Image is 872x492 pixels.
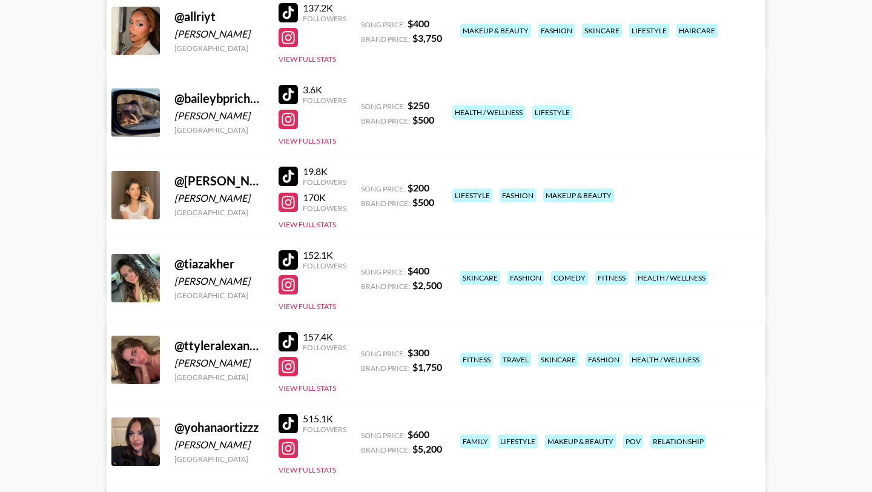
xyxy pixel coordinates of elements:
strong: $ 2,500 [412,279,442,291]
div: [GEOGRAPHIC_DATA] [174,291,264,300]
div: 515.1K [303,413,346,425]
span: Brand Price: [361,35,410,44]
span: Song Price: [361,431,405,440]
div: [PERSON_NAME] [174,28,264,40]
div: makeup & beauty [460,24,531,38]
div: relationship [650,434,706,448]
strong: $ 400 [408,18,429,29]
div: Followers [303,14,346,23]
div: lifestyle [629,24,669,38]
strong: $ 200 [408,182,429,193]
button: View Full Stats [279,465,336,474]
div: skincare [460,271,500,285]
div: @ baileybprichard [174,91,264,106]
span: Song Price: [361,267,405,276]
div: Followers [303,425,346,434]
strong: $ 300 [408,347,429,358]
div: 137.2K [303,2,346,14]
div: @ tiazakher [174,256,264,271]
div: fashion [507,271,544,285]
div: family [460,434,490,448]
div: [GEOGRAPHIC_DATA] [174,208,264,217]
span: Brand Price: [361,116,410,125]
div: [GEOGRAPHIC_DATA] [174,125,264,135]
strong: $ 3,750 [412,32,442,44]
div: Followers [303,204,346,213]
div: [PERSON_NAME] [174,192,264,204]
div: [PERSON_NAME] [174,275,264,287]
span: Brand Price: [361,364,410,373]
div: health / wellness [452,105,525,119]
div: [PERSON_NAME] [174,357,264,369]
strong: $ 500 [412,196,434,208]
span: Song Price: [361,102,405,111]
strong: $ 1,750 [412,361,442,373]
div: comedy [551,271,588,285]
strong: $ 500 [412,114,434,125]
div: 3.6K [303,84,346,96]
span: Song Price: [361,20,405,29]
strong: $ 5,200 [412,443,442,454]
span: Brand Price: [361,445,410,454]
button: View Full Stats [279,302,336,311]
span: Brand Price: [361,282,410,291]
div: [GEOGRAPHIC_DATA] [174,44,264,53]
div: skincare [538,353,578,367]
span: Brand Price: [361,199,410,208]
div: 170K [303,191,346,204]
div: lifestyle [452,188,492,202]
div: travel [500,353,531,367]
div: [PERSON_NAME] [174,439,264,451]
div: haircare [676,24,718,38]
div: [PERSON_NAME] [174,110,264,122]
span: Song Price: [361,184,405,193]
div: @ yohanaortizzz [174,420,264,435]
div: fashion [500,188,536,202]
div: [GEOGRAPHIC_DATA] [174,454,264,464]
div: health / wellness [635,271,708,285]
div: fitness [595,271,628,285]
div: makeup & beauty [543,188,614,202]
button: View Full Stats [279,136,336,145]
div: makeup & beauty [545,434,616,448]
strong: $ 250 [408,99,429,111]
div: 19.8K [303,165,346,178]
button: View Full Stats [279,384,336,393]
div: lifestyle [532,105,572,119]
div: @ [PERSON_NAME].[PERSON_NAME] [174,173,264,188]
button: View Full Stats [279,220,336,229]
div: pov [623,434,643,448]
strong: $ 600 [408,428,429,440]
div: @ ttyleralexandria [174,338,264,353]
div: Followers [303,261,346,270]
span: Song Price: [361,349,405,358]
div: fashion [538,24,575,38]
div: fashion [586,353,622,367]
div: fitness [460,353,493,367]
div: 152.1K [303,249,346,261]
div: health / wellness [629,353,702,367]
div: [GEOGRAPHIC_DATA] [174,373,264,382]
div: Followers [303,178,346,187]
strong: $ 400 [408,265,429,276]
div: @ allriyt [174,9,264,24]
div: Followers [303,96,346,105]
button: View Full Stats [279,55,336,64]
div: 157.4K [303,331,346,343]
div: Followers [303,343,346,352]
div: skincare [582,24,622,38]
div: lifestyle [498,434,538,448]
